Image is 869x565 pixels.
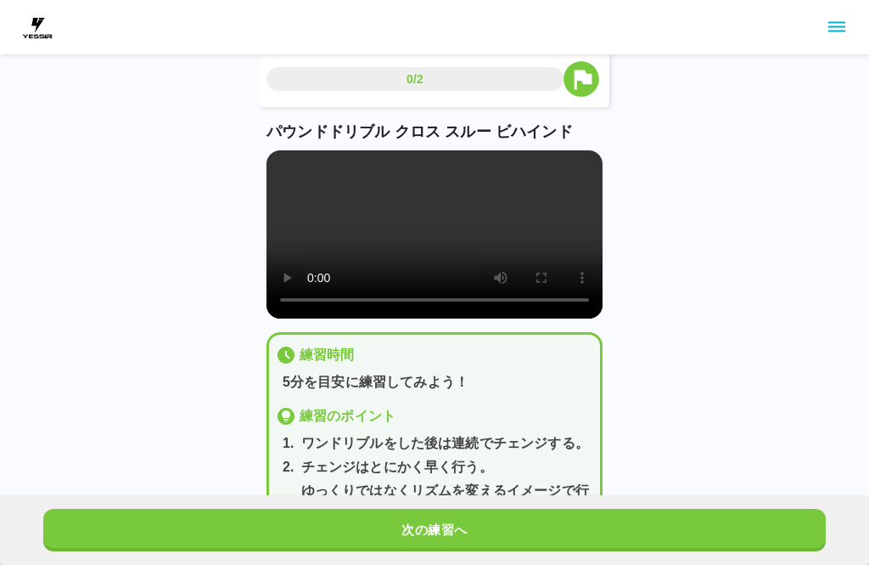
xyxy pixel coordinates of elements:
[406,71,423,88] p: 0/2
[300,345,355,365] p: 練習時間
[301,457,493,477] p: チェンジはとにかく早く行う。
[822,13,851,42] button: sidemenu
[301,481,593,522] p: ゆっくりではなくリズムを変えるイメージで行う。
[43,509,826,551] button: 次の練習へ
[266,121,603,144] p: パウンドドリブル クロス スルー ビハインド
[20,10,54,44] img: dummy
[283,372,593,393] p: 5分を目安に練習してみよう！
[283,491,294,511] p: 3 .
[283,457,294,477] p: 2 .
[301,433,589,454] p: ワンドリブルをした後は連続でチェンジする。
[283,433,294,454] p: 1 .
[300,406,395,427] p: 練習のポイント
